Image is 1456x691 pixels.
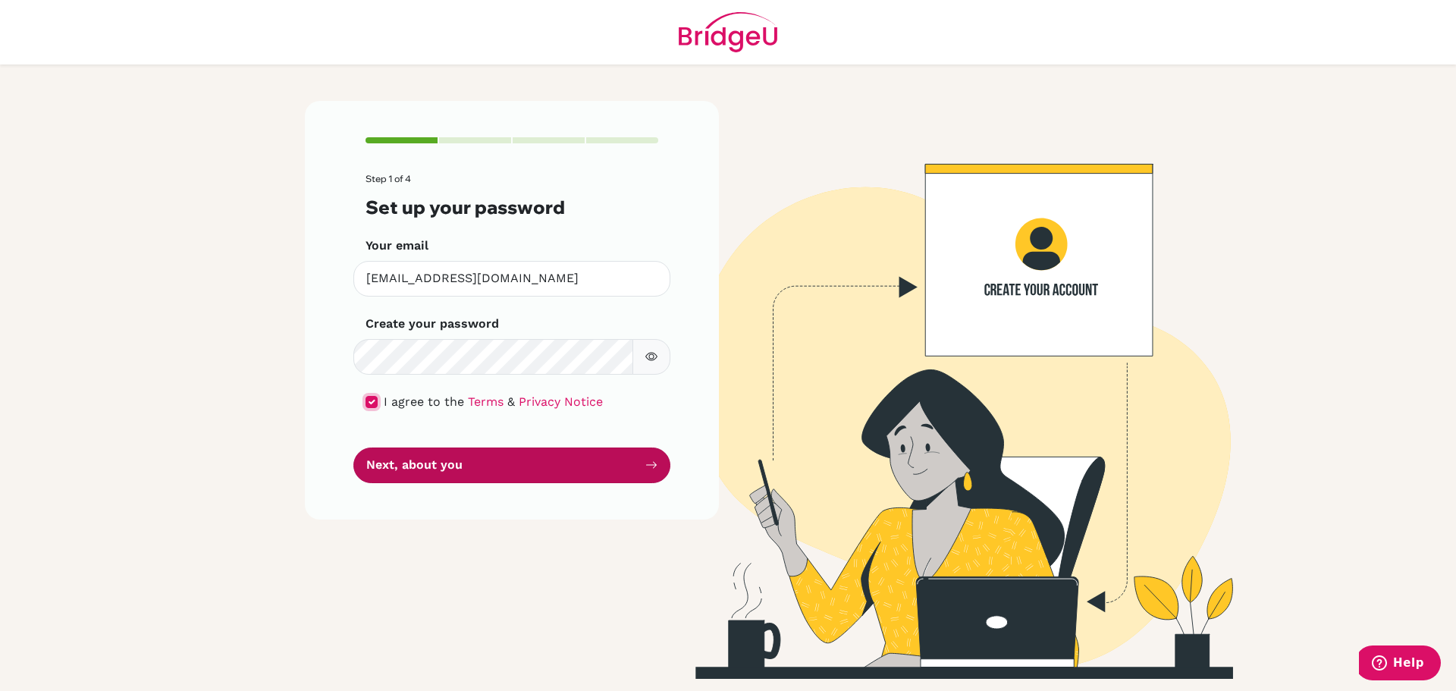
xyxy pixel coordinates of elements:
label: Create your password [366,315,499,333]
img: Create your account [512,101,1376,679]
iframe: Opens a widget where you can find more information [1359,645,1441,683]
span: I agree to the [384,394,464,409]
a: Terms [468,394,504,409]
h3: Set up your password [366,196,658,218]
span: Step 1 of 4 [366,173,411,184]
button: Next, about you [353,448,670,483]
a: Privacy Notice [519,394,603,409]
input: Insert your email* [353,261,670,297]
label: Your email [366,237,428,255]
span: & [507,394,515,409]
